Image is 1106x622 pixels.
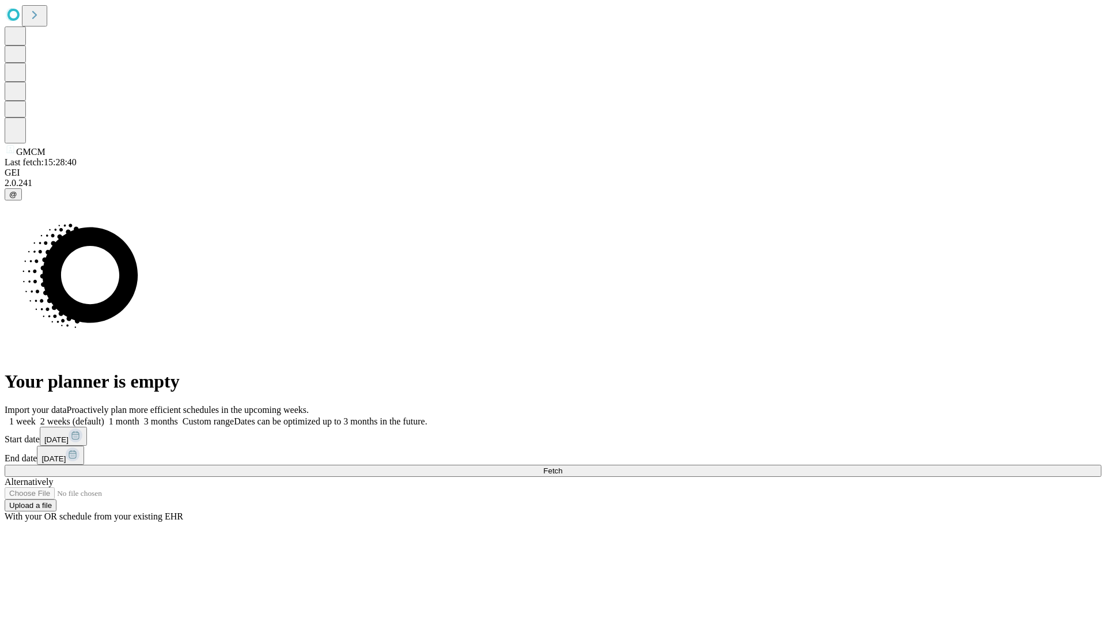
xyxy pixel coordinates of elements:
[5,477,53,487] span: Alternatively
[5,465,1101,477] button: Fetch
[40,427,87,446] button: [DATE]
[40,416,104,426] span: 2 weeks (default)
[5,511,183,521] span: With your OR schedule from your existing EHR
[109,416,139,426] span: 1 month
[5,188,22,200] button: @
[5,371,1101,392] h1: Your planner is empty
[5,168,1101,178] div: GEI
[44,435,69,444] span: [DATE]
[5,427,1101,446] div: Start date
[16,147,46,157] span: GMCM
[37,446,84,465] button: [DATE]
[144,416,178,426] span: 3 months
[234,416,427,426] span: Dates can be optimized up to 3 months in the future.
[543,466,562,475] span: Fetch
[5,446,1101,465] div: End date
[5,499,56,511] button: Upload a file
[5,157,77,167] span: Last fetch: 15:28:40
[5,178,1101,188] div: 2.0.241
[5,405,67,415] span: Import your data
[67,405,309,415] span: Proactively plan more efficient schedules in the upcoming weeks.
[183,416,234,426] span: Custom range
[9,190,17,199] span: @
[9,416,36,426] span: 1 week
[41,454,66,463] span: [DATE]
